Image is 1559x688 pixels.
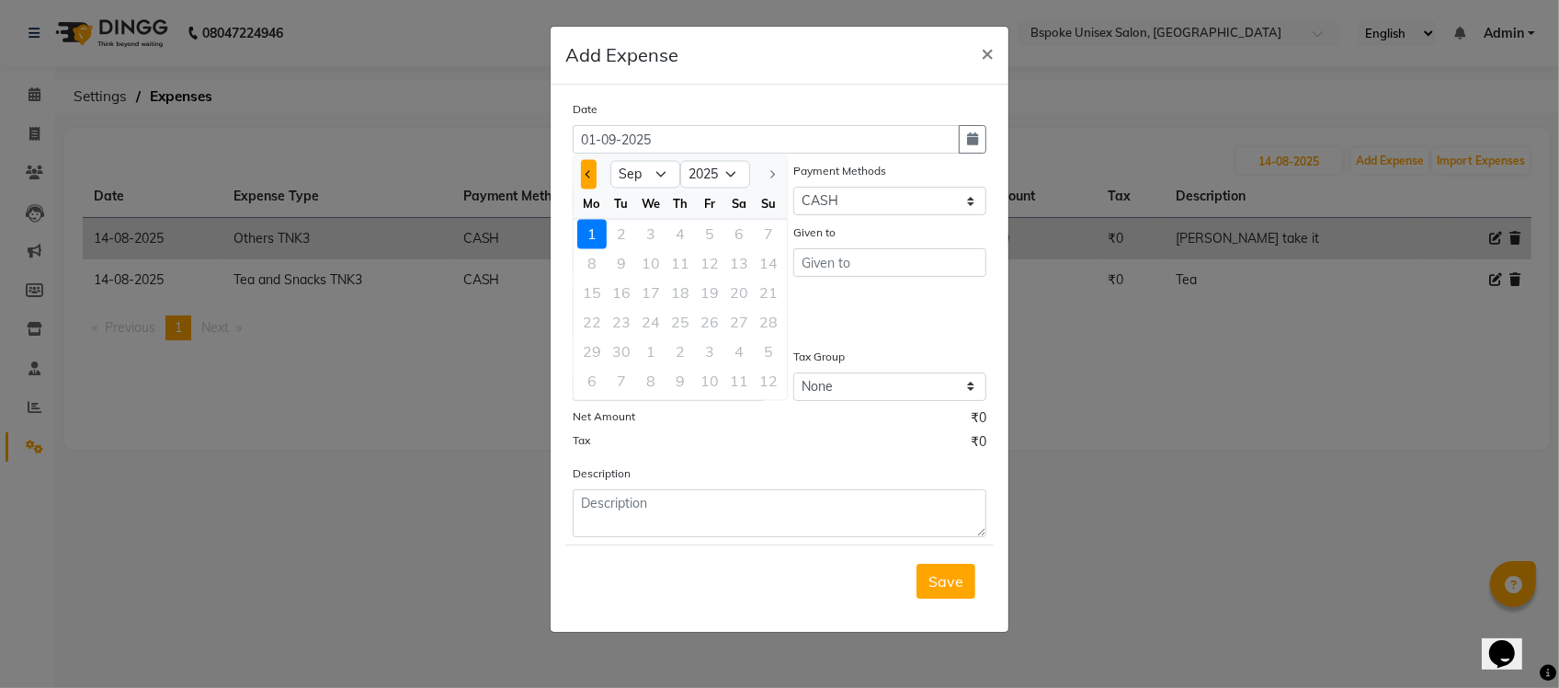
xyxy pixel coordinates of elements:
[565,41,678,69] h5: Add Expense
[577,189,607,219] div: Mo
[793,163,886,179] label: Payment Methods
[916,564,975,599] button: Save
[573,432,590,449] label: Tax
[581,160,597,189] button: Previous month
[971,432,986,456] span: ₹0
[928,572,963,591] span: Save
[695,189,724,219] div: Fr
[1482,614,1541,670] iframe: chat widget
[573,465,631,482] label: Description
[610,161,680,189] select: Select month
[680,161,750,189] select: Select year
[607,189,636,219] div: Tu
[971,408,986,432] span: ₹0
[577,220,607,249] div: 1
[793,224,836,241] label: Given to
[793,248,986,277] input: Given to
[573,101,597,118] label: Date
[754,189,783,219] div: Su
[573,408,635,425] label: Net Amount
[966,27,1008,78] button: Close
[577,220,607,249] div: Monday, September 1, 2025
[793,349,845,365] label: Tax Group
[981,39,994,66] span: ×
[724,189,754,219] div: Sa
[666,189,695,219] div: Th
[636,189,666,219] div: We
